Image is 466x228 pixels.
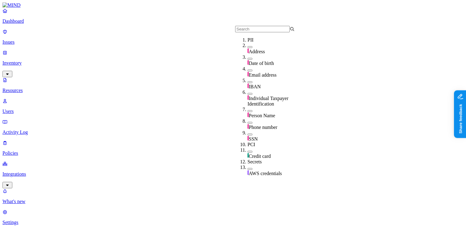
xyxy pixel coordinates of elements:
[2,171,464,177] p: Integrations
[249,72,276,78] span: Email address
[249,136,258,142] span: SSN
[247,60,249,65] img: pii-line
[2,161,464,187] a: Integrations
[2,209,464,225] a: Settings
[247,96,288,106] span: Individual Taxpayer Identification
[249,154,271,159] span: Credit card
[247,153,249,158] img: pci-line
[2,220,464,225] p: Settings
[247,72,249,77] img: pii-line
[247,142,307,147] div: PCI
[249,61,274,66] span: Date of birth
[2,140,464,156] a: Policies
[2,18,464,24] p: Dashboard
[247,83,249,88] img: pii-line
[2,2,464,8] a: MIND
[2,109,464,114] p: Users
[247,48,249,53] img: pii-line
[249,49,265,54] span: Address
[247,136,249,141] img: pii-line
[249,84,261,89] span: IBAN
[2,130,464,135] p: Activity Log
[2,98,464,114] a: Users
[2,77,464,93] a: Resources
[247,37,307,43] div: PII
[2,29,464,45] a: Issues
[2,119,464,135] a: Activity Log
[247,170,249,175] img: secret-line
[247,95,249,100] img: pii-line
[2,50,464,76] a: Inventory
[2,150,464,156] p: Policies
[247,124,249,129] img: pii-line
[2,199,464,204] p: What's new
[2,39,464,45] p: Issues
[249,125,277,130] span: Phone number
[2,2,21,8] img: MIND
[249,171,282,176] span: AWS credentials
[249,113,275,118] span: Person Name
[247,112,249,117] img: pii-line
[2,8,464,24] a: Dashboard
[247,159,307,165] div: Secrets
[2,188,464,204] a: What's new
[235,26,290,32] input: Search
[2,88,464,93] p: Resources
[2,60,464,66] p: Inventory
